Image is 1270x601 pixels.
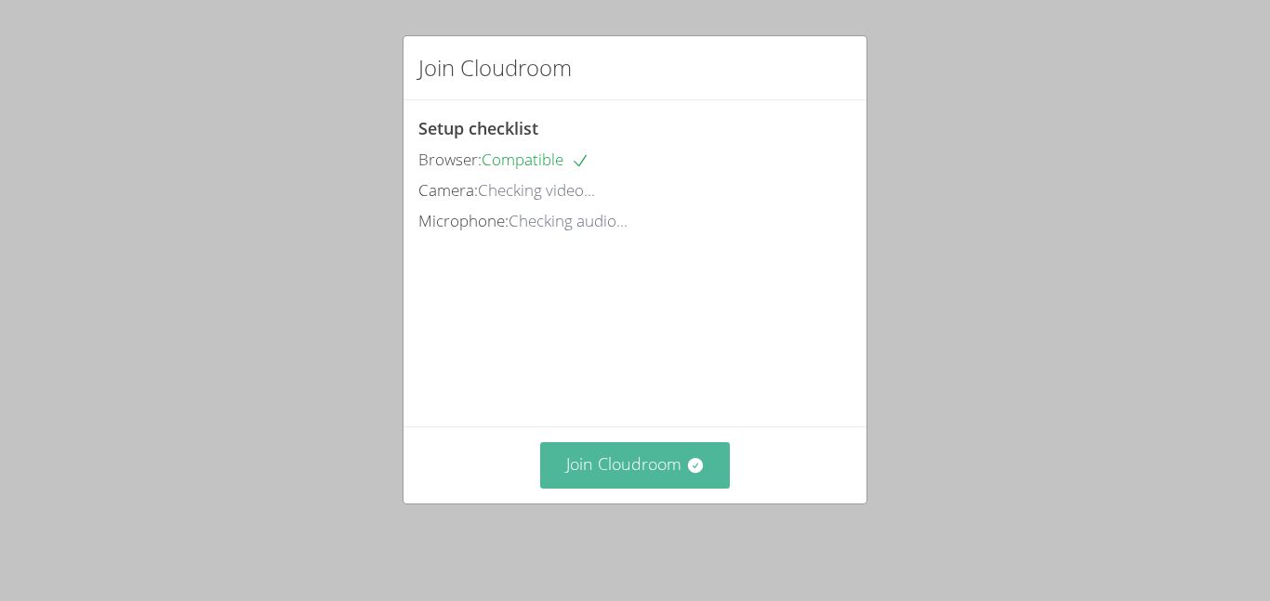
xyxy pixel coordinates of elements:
span: Setup checklist [418,117,538,139]
h2: Join Cloudroom [418,51,572,85]
span: Checking audio... [509,210,628,231]
span: Compatible [482,149,589,170]
span: Microphone: [418,210,509,231]
span: Browser: [418,149,482,170]
span: Checking video... [478,179,595,201]
button: Join Cloudroom [540,442,731,488]
span: Camera: [418,179,478,201]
